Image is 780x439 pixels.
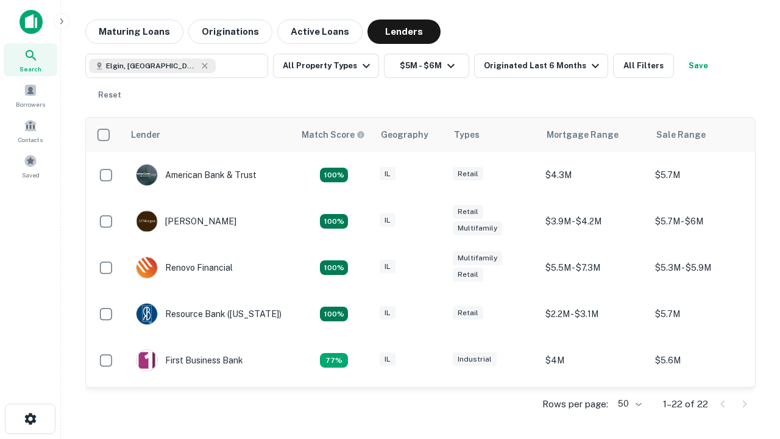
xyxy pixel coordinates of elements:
div: Industrial [453,352,497,366]
div: Capitalize uses an advanced AI algorithm to match your search with the best lender. The match sco... [302,128,365,141]
td: $4.3M [539,152,649,198]
h6: Match Score [302,128,363,141]
button: Reset [90,83,129,107]
th: Capitalize uses an advanced AI algorithm to match your search with the best lender. The match sco... [294,118,374,152]
div: Matching Properties: 4, hasApolloMatch: undefined [320,214,348,229]
th: Mortgage Range [539,118,649,152]
th: Sale Range [649,118,759,152]
span: Saved [22,170,40,180]
td: $5.7M - $6M [649,198,759,244]
img: picture [136,257,157,278]
div: Geography [381,127,428,142]
div: IL [380,352,395,366]
button: Lenders [367,20,441,44]
th: Types [447,118,539,152]
button: Originated Last 6 Months [474,54,608,78]
td: $5.7M [649,152,759,198]
button: All Property Types [273,54,379,78]
td: $5.1M [649,384,759,430]
img: capitalize-icon.png [19,10,43,34]
a: Contacts [4,114,57,147]
div: Resource Bank ([US_STATE]) [136,303,282,325]
td: $2.2M - $3.1M [539,291,649,337]
img: picture [136,350,157,371]
div: IL [380,306,395,320]
span: Contacts [18,135,43,145]
div: IL [380,213,395,227]
button: Save your search to get updates of matches that match your search criteria. [679,54,718,78]
div: Retail [453,167,483,181]
div: IL [380,167,395,181]
div: Matching Properties: 4, hasApolloMatch: undefined [320,260,348,275]
a: Saved [4,149,57,182]
div: Multifamily [453,251,502,265]
img: picture [136,211,157,232]
td: $3.9M - $4.2M [539,198,649,244]
span: Borrowers [16,99,45,109]
div: American Bank & Trust [136,164,257,186]
a: Search [4,43,57,76]
img: picture [136,165,157,185]
td: $4M [539,337,649,384]
button: Originations [188,20,272,44]
button: $5M - $6M [384,54,469,78]
button: Active Loans [277,20,363,44]
div: Retail [453,268,483,282]
p: 1–22 of 22 [663,397,708,412]
div: Matching Properties: 4, hasApolloMatch: undefined [320,307,348,321]
img: picture [136,304,157,324]
div: First Business Bank [136,349,243,371]
td: $3.1M [539,384,649,430]
p: Rows per page: [542,397,608,412]
div: Mortgage Range [547,127,619,142]
th: Geography [374,118,447,152]
div: Lender [131,127,160,142]
th: Lender [124,118,294,152]
div: Matching Properties: 3, hasApolloMatch: undefined [320,353,348,368]
div: Types [454,127,480,142]
div: Renovo Financial [136,257,233,279]
td: $5.7M [649,291,759,337]
a: Borrowers [4,79,57,112]
div: IL [380,260,395,274]
div: [PERSON_NAME] [136,210,236,232]
button: Maturing Loans [85,20,183,44]
div: Multifamily [453,221,502,235]
div: Sale Range [656,127,706,142]
div: Originated Last 6 Months [484,59,603,73]
div: 50 [613,395,643,413]
span: Elgin, [GEOGRAPHIC_DATA], [GEOGRAPHIC_DATA] [106,60,197,71]
div: Retail [453,306,483,320]
td: $5.6M [649,337,759,384]
td: $5.5M - $7.3M [539,244,649,291]
div: Matching Properties: 7, hasApolloMatch: undefined [320,168,348,182]
iframe: Chat Widget [719,302,780,361]
div: Retail [453,205,483,219]
td: $5.3M - $5.9M [649,244,759,291]
button: All Filters [613,54,674,78]
span: Search [19,64,41,74]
